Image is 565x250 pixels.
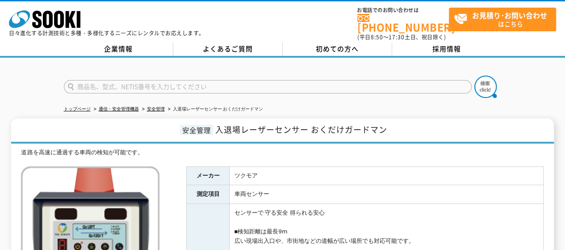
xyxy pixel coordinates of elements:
input: 商品名、型式、NETIS番号を入力してください [64,80,472,93]
span: 8:50 [371,33,383,41]
a: [PHONE_NUMBER] [357,14,449,32]
a: お見積り･お問い合わせはこちら [449,8,556,31]
th: 測定項目 [187,185,230,204]
a: 採用情報 [392,42,502,56]
p: 日々進化する計測技術と多種・多様化するニーズにレンタルでお応えします。 [9,30,205,36]
a: 安全管理 [147,106,165,111]
span: 17:30 [389,33,405,41]
span: (平日 ～ 土日、祝日除く) [357,33,446,41]
span: はこちら [454,8,556,30]
div: 道路を高速に通過する車両の検知が可能です。 [21,148,544,157]
a: 通信・安全管理機器 [99,106,139,111]
td: ツクモア [230,166,544,185]
td: 車両センサー [230,185,544,204]
span: 入退場レーザーセンサー おくだけガードマン [215,123,387,136]
span: お電話でのお問い合わせは [357,8,449,13]
span: 初めての方へ [316,44,359,54]
a: よくあるご質問 [173,42,283,56]
th: メーカー [187,166,230,185]
img: btn_search.png [474,76,497,98]
a: 初めての方へ [283,42,392,56]
span: 安全管理 [180,125,213,135]
li: 入退場レーザーセンサー おくだけガードマン [166,105,264,114]
a: トップページ [64,106,91,111]
strong: お見積り･お問い合わせ [472,10,547,21]
a: 企業情報 [64,42,173,56]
